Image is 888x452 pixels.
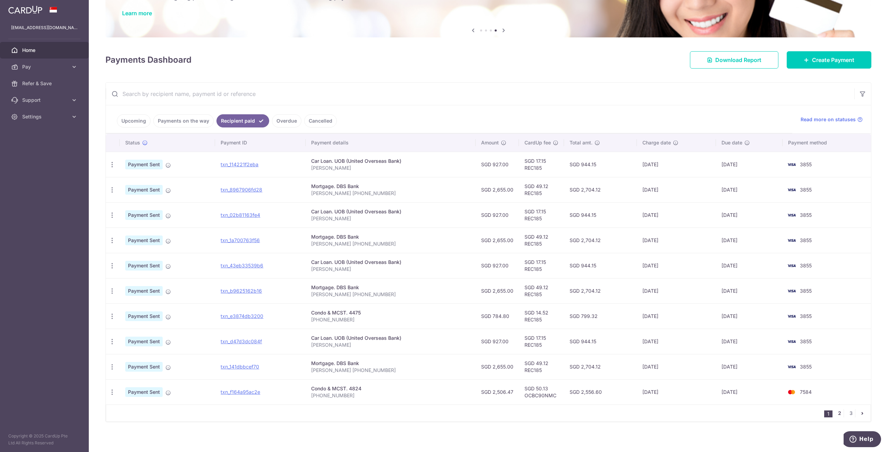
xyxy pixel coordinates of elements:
[221,338,262,344] a: txn_d47d3dc084f
[476,228,519,253] td: SGD 2,655.00
[785,211,799,219] img: Bank Card
[476,152,519,177] td: SGD 927.00
[637,177,716,202] td: [DATE]
[153,114,214,127] a: Payments on the way
[125,160,163,169] span: Payment Sent
[221,237,260,243] a: txn_1a700763f56
[812,56,854,64] span: Create Payment
[637,202,716,228] td: [DATE]
[311,367,470,374] p: [PERSON_NAME] [PHONE_NUMBER]
[564,202,637,228] td: SGD 944.15
[22,63,68,70] span: Pay
[11,24,78,31] p: [EMAIL_ADDRESS][DOMAIN_NAME]
[519,329,564,354] td: SGD 17.15 REC185
[311,316,470,323] p: [PHONE_NUMBER]
[785,388,799,396] img: Bank Card
[642,139,671,146] span: Charge date
[519,253,564,278] td: SGD 17.15 REC185
[311,291,470,298] p: [PERSON_NAME] [PHONE_NUMBER]
[125,387,163,397] span: Payment Sent
[519,228,564,253] td: SGD 49.12 REC185
[221,161,258,167] a: txn_114221f2eba
[311,183,470,190] div: Mortgage. DBS Bank
[311,309,470,316] div: Condo & MCST. 4475
[216,114,269,127] a: Recipient paid
[716,228,782,253] td: [DATE]
[125,311,163,321] span: Payment Sent
[637,278,716,303] td: [DATE]
[564,278,637,303] td: SGD 2,704.12
[221,313,263,319] a: txn_e3874db3200
[311,360,470,367] div: Mortgage. DBS Bank
[564,303,637,329] td: SGD 799.32
[22,113,68,120] span: Settings
[835,409,844,417] a: 2
[564,152,637,177] td: SGD 944.15
[564,354,637,379] td: SGD 2,704.12
[304,114,337,127] a: Cancelled
[690,51,778,69] a: Download Report
[800,364,812,370] span: 3855
[311,266,470,273] p: [PERSON_NAME]
[125,261,163,271] span: Payment Sent
[519,354,564,379] td: SGD 49.12 REC185
[311,158,470,165] div: Car Loan. UOB (United Overseas Bank)
[637,253,716,278] td: [DATE]
[272,114,301,127] a: Overdue
[125,185,163,195] span: Payment Sent
[787,51,871,69] a: Create Payment
[785,363,799,371] img: Bank Card
[476,253,519,278] td: SGD 927.00
[22,97,68,104] span: Support
[221,212,260,218] a: txn_02b81163fe4
[8,6,42,14] img: CardUp
[476,329,519,354] td: SGD 927.00
[800,237,812,243] span: 3855
[125,337,163,346] span: Payment Sent
[215,134,305,152] th: Payment ID
[800,187,812,193] span: 3855
[22,80,68,87] span: Refer & Save
[844,431,881,449] iframe: Opens a widget where you can find more information
[22,47,68,54] span: Home
[637,228,716,253] td: [DATE]
[117,114,151,127] a: Upcoming
[125,236,163,245] span: Payment Sent
[716,329,782,354] td: [DATE]
[716,177,782,202] td: [DATE]
[221,389,260,395] a: txn_f164a95ac2e
[801,116,856,123] span: Read more on statuses
[311,342,470,348] p: [PERSON_NAME]
[311,259,470,266] div: Car Loan. UOB (United Overseas Bank)
[519,152,564,177] td: SGD 17.15 REC185
[476,354,519,379] td: SGD 2,655.00
[311,215,470,222] p: [PERSON_NAME]
[564,228,637,253] td: SGD 2,704.12
[716,354,782,379] td: [DATE]
[125,139,140,146] span: Status
[476,278,519,303] td: SGD 2,655.00
[519,202,564,228] td: SGD 17.15 REC185
[221,364,259,370] a: txn_141dbbcef70
[125,210,163,220] span: Payment Sent
[125,286,163,296] span: Payment Sent
[824,405,871,422] nav: pager
[716,253,782,278] td: [DATE]
[481,139,499,146] span: Amount
[785,337,799,346] img: Bank Card
[800,263,812,268] span: 3855
[125,362,163,372] span: Payment Sent
[783,134,871,152] th: Payment method
[637,329,716,354] td: [DATE]
[637,354,716,379] td: [DATE]
[637,303,716,329] td: [DATE]
[716,379,782,405] td: [DATE]
[785,262,799,270] img: Bank Card
[476,379,519,405] td: SGD 2,506.47
[476,202,519,228] td: SGD 927.00
[564,379,637,405] td: SGD 2,556.60
[564,253,637,278] td: SGD 944.15
[524,139,551,146] span: CardUp fee
[311,233,470,240] div: Mortgage. DBS Bank
[105,54,191,66] h4: Payments Dashboard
